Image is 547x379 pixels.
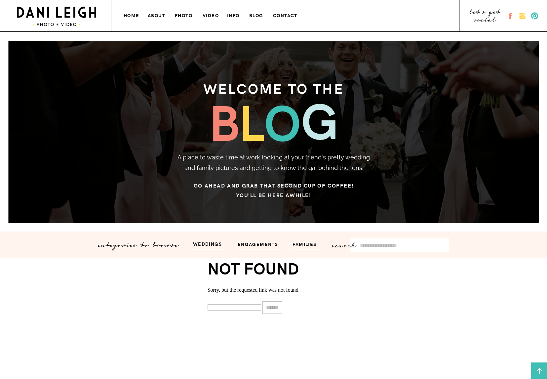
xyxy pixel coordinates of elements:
a: info [227,11,241,18]
a: home [124,11,140,18]
p: A place to waste time at work looking at your friend's pretty wedding and family pictures and get... [176,152,371,175]
a: weddings [188,240,227,247]
h1: Not Found [208,258,340,277]
a: families [289,240,321,248]
a: engagements [235,240,281,248]
a: blog [249,11,265,18]
p: categories to browse [98,238,183,246]
a: VIDEO [203,11,220,18]
h3: o [264,95,313,146]
h3: l [239,95,277,146]
h3: welcome to the [166,76,382,95]
a: about [148,11,166,18]
h3: g [301,94,338,146]
h3: b [209,95,254,143]
a: let's get social [469,10,502,21]
a: photo [175,11,193,18]
a: contact [273,11,299,18]
p: search [332,239,364,247]
h3: Go ahead and grab that second cup of coffee! You'll be here awhile! [150,181,398,197]
p: Sorry, but the requested link was not found [208,287,340,293]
